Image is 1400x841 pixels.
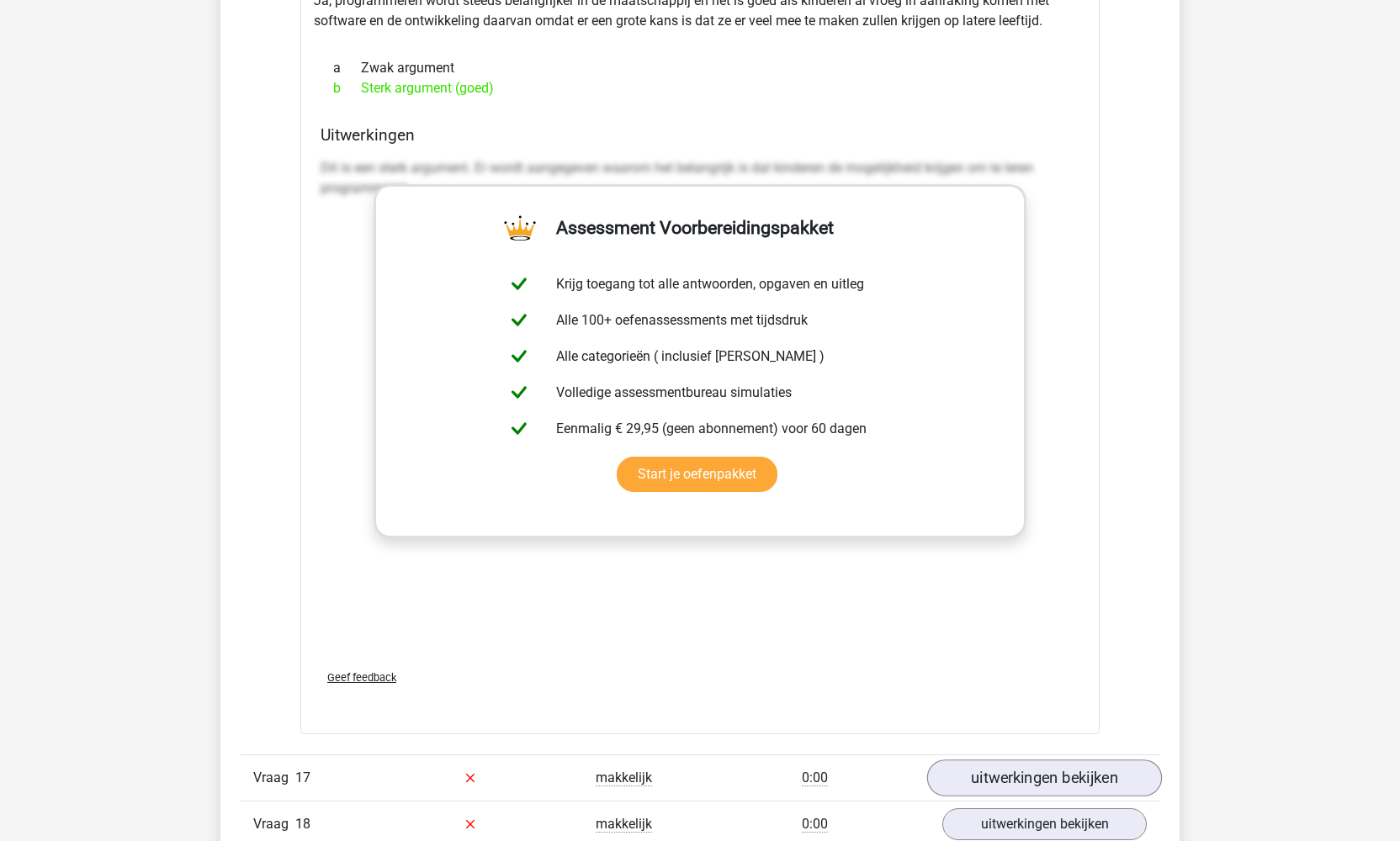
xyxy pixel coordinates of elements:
a: Start je oefenpakket [617,457,777,492]
span: 18 [295,816,310,832]
span: 0:00 [802,816,828,833]
span: Vraag [253,768,295,788]
div: Sterk argument (goed) [321,78,1079,98]
a: uitwerkingen bekijken [927,759,1162,796]
span: makkelijk [596,770,652,786]
p: Dit is een sterk argument. Er wordt aangegeven waarom het belangrijk is dat kinderen de mogelijkh... [321,158,1079,198]
span: makkelijk [596,816,652,833]
h4: Uitwerkingen [321,125,1079,145]
div: Zwak argument [321,58,1079,78]
span: 17 [295,770,310,785]
span: Geef feedback [327,671,396,684]
span: a [333,58,361,78]
span: Vraag [253,814,295,834]
span: 0:00 [802,770,828,786]
span: b [333,78,361,98]
a: uitwerkingen bekijken [942,808,1147,840]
